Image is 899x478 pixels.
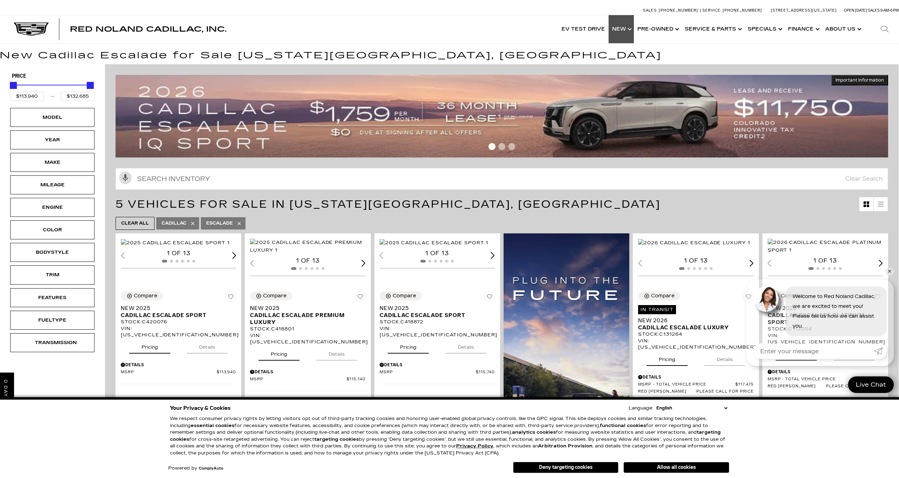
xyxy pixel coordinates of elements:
[10,243,94,262] div: BodystyleBodystyle
[638,305,676,314] span: In Transit
[380,291,422,301] button: Compare Vehicle
[704,350,745,366] button: details tab
[456,443,493,449] u: Privacy Policy
[35,271,70,279] div: Trim
[168,466,223,471] div: Powered by
[826,384,883,389] span: Please call for price
[10,198,94,217] div: EngineEngine
[785,15,822,43] a: Finance
[10,82,17,89] div: Minimum Price
[638,331,753,337] div: Stock : C131264
[768,239,883,254] img: 2026 Cadillac Escalade Platinum Sport 1
[87,82,94,89] div: Maximum Price
[119,172,132,184] svg: Click to toggle on voice search
[116,168,888,190] input: Search Inventory
[659,8,698,13] span: [PHONE_NUMBER]
[121,239,236,247] div: 1 / 2
[258,345,300,361] button: pricing tab
[361,260,366,266] div: Next slide
[225,291,236,305] button: Save Vehicle
[749,260,754,266] div: Next slide
[786,286,887,336] div: Welcome to Red Noland Cadillac, we are excited to meet you! Please tell us how we can assist you.
[70,25,227,33] span: Red Noland Cadillac, Inc.
[771,8,837,13] a: [STREET_ADDRESS][US_STATE]
[743,291,754,305] button: Save Vehicle
[121,370,217,375] span: MSRP
[476,370,495,375] span: $115,740
[638,338,753,350] div: VIN: [US_VEHICLE_IDENTIFICATION_NUMBER]
[859,197,873,211] a: Grid View
[380,319,495,325] div: Stock : C418872
[10,175,94,194] div: MileageMileage
[380,239,495,247] div: 1 / 2
[10,79,95,101] div: Price
[702,8,722,13] span: Service:
[263,293,287,299] div: Compare
[61,92,95,101] input: Maximum
[170,429,721,442] strong: targeting cookies
[121,319,236,325] div: Stock : C420076
[488,143,496,150] span: Go to slide 1
[250,291,292,301] button: Compare Vehicle
[250,305,360,312] span: New 2025
[250,369,365,375] div: Pricing Details - New 2025 Cadillac Escalade Premium Luxury
[700,8,764,12] a: Service: [PHONE_NUMBER]
[250,239,365,254] img: 2025 Cadillac Escalade Premium Luxury 1
[250,377,347,382] span: MSRP
[14,22,49,36] a: Cadillac Dark Logo with Cadillac White Text
[380,312,490,319] span: Cadillac Escalade Sport
[874,343,887,359] a: Submit
[347,377,366,382] span: $115,140
[538,443,592,449] strong: Arbitration Provision
[879,260,883,266] div: Next slide
[121,305,231,312] span: New 2025
[638,324,748,331] span: Cadillac Escalade Luxury
[121,291,163,301] button: Compare Vehicle
[380,370,476,375] span: MSRP
[121,250,236,257] div: 1 of 13
[35,339,70,347] div: Transmission
[753,343,874,359] input: Enter your message
[314,437,359,442] strong: targeting cookies
[10,153,94,172] div: MakeMake
[768,239,883,254] div: 1 / 2
[121,219,149,228] span: Clear All
[753,286,779,312] img: Agent profile photo
[638,291,680,301] button: Compare Vehicle
[558,15,609,43] a: EV Test Drive
[643,8,658,13] span: Sales:
[121,362,236,368] div: Pricing Details - New 2025 Cadillac Escalade Sport
[643,8,700,12] a: Sales: [PHONE_NUMBER]
[116,198,661,211] span: 5 Vehicles for Sale in [US_STATE][GEOGRAPHIC_DATA], [GEOGRAPHIC_DATA]
[35,204,70,211] div: Engine
[116,75,888,158] a: 2509-September-FOM-Escalade-IQ-Lease9
[250,239,365,254] div: 1 / 2
[170,403,231,413] span: Your Privacy & Cookies
[380,305,490,312] span: New 2025
[191,423,235,428] strong: essential cookies
[380,305,495,319] a: New 2025Cadillac Escalade Sport
[250,326,365,332] div: Stock : C418801
[681,15,744,43] a: Service & Parts
[513,462,618,473] button: Deny targeting cookies
[380,250,495,257] div: 1 of 13
[393,293,416,299] div: Compare
[35,226,70,234] div: Color
[638,239,753,247] div: 1 / 2
[10,288,94,307] div: FeaturesFeatures
[121,305,236,319] a: New 2025Cadillac Escalade Sport
[638,317,748,324] span: New 2026
[121,239,230,247] img: 2025 Cadillac Escalade Sport 1
[129,338,170,354] button: pricing tab
[768,377,863,382] span: MSRP - Total Vehicle Price
[10,333,94,352] div: TransmissionTransmission
[10,130,94,149] div: YearYear
[250,377,365,382] a: MSRP $115,140
[831,75,888,85] button: Important Information
[624,462,729,473] button: Allow all cookies
[250,257,365,265] div: 1 of 13
[638,389,696,394] span: Red [PERSON_NAME]
[206,219,233,228] span: Escalade
[170,415,729,457] p: We respect consumer privacy rights by letting visitors opt out of third-party tracking cookies an...
[70,26,227,33] a: Red Noland Cadillac, Inc.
